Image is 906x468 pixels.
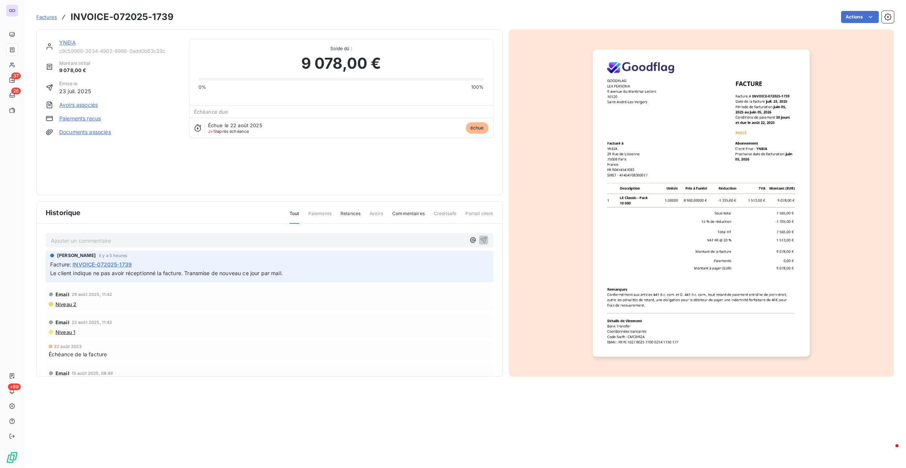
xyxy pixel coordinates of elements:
[57,252,96,259] span: [PERSON_NAME]
[72,260,132,268] span: INVOICE-072025-1739
[50,270,283,276] span: Le client indique ne pas avoir réceptionné la facture. Transmise de nouveau ce jour par mail.
[465,210,493,223] span: Portail client
[54,344,82,349] span: 22 août 2025
[880,442,898,460] iframe: Intercom live chat
[55,370,69,376] span: Email
[36,13,57,21] a: Factures
[199,84,206,91] span: 0%
[841,11,879,23] button: Actions
[392,210,425,223] span: Commentaires
[194,109,228,115] span: Échéance due
[199,45,484,52] span: Solde dû :
[72,371,113,376] span: 15 août 2025, 08:49
[341,210,361,223] span: Relances
[72,292,112,297] span: 29 août 2025, 11:42
[466,122,488,134] span: échue
[208,129,217,134] span: J+19
[6,451,18,463] img: Logo LeanPay
[49,350,107,358] span: Échéance de la facture
[59,39,76,46] a: YNEIA
[370,210,383,223] span: Avoirs
[11,72,21,79] span: 37
[59,48,180,54] span: c9c59966-3034-4902-8986-0add0b63c33c
[55,319,69,325] span: Email
[99,253,127,258] span: il y a 5 heures
[59,128,111,136] a: Documents associés
[290,210,299,224] span: Tout
[50,260,71,268] span: Facture :
[46,208,81,218] span: Historique
[59,80,91,87] span: Émise le
[59,101,98,109] a: Avoirs associés
[208,129,249,134] span: après échéance
[59,115,101,122] a: Paiements reçus
[55,329,75,335] span: Niveau 1
[36,14,57,20] span: Factures
[59,87,91,95] span: 23 juil. 2025
[301,52,381,75] span: 9 078,00 €
[593,49,810,357] img: invoice_thumbnail
[59,60,90,67] span: Montant initial
[11,88,21,94] span: 26
[308,210,331,223] span: Paiements
[434,210,457,223] span: Creditsafe
[471,84,484,91] span: 100%
[8,383,21,390] span: +99
[208,122,262,128] span: Échue le 22 août 2025
[55,301,76,307] span: Niveau 2
[55,291,69,297] span: Email
[72,320,112,325] span: 22 août 2025, 11:42
[59,67,90,74] span: 9 078,00 €
[6,5,18,17] div: GO
[71,10,174,24] h3: INVOICE-072025-1739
